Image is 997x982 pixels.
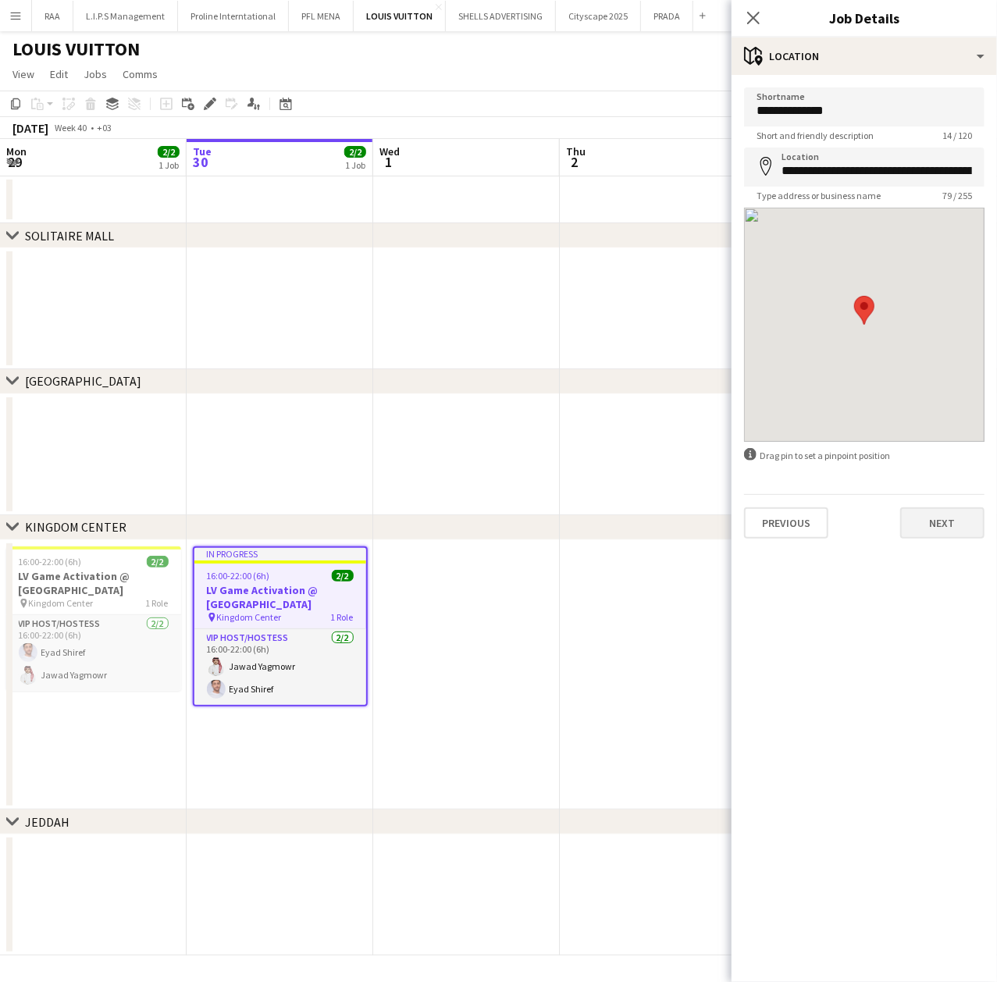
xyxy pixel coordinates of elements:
h3: LV Game Activation @ [GEOGRAPHIC_DATA] [194,583,366,611]
span: 30 [190,153,212,171]
h1: LOUIS VUITTON [12,37,140,61]
span: Kingdom Center [217,611,282,623]
span: View [12,67,34,81]
button: Proline Interntational [178,1,289,31]
span: Week 40 [52,122,91,133]
app-card-role: VIP Host/Hostess2/216:00-22:00 (6h)Jawad YagmowrEyad Shiref [194,629,366,705]
span: Comms [123,67,158,81]
span: 2/2 [147,556,169,567]
button: PFL MENA [289,1,354,31]
span: Thu [566,144,586,158]
span: Jobs [84,67,107,81]
button: Next [900,507,985,539]
span: 1 [377,153,400,171]
a: Jobs [77,64,113,84]
span: Tue [193,144,212,158]
div: Drag pin to set a pinpoint position [744,448,985,463]
button: RAA [32,1,73,31]
span: 1 Role [331,611,354,623]
span: Mon [6,144,27,158]
span: 1 Role [146,597,169,609]
app-card-role: VIP Host/Hostess2/216:00-22:00 (6h)Eyad ShirefJawad Yagmowr [6,615,181,691]
h3: LV Game Activation @ [GEOGRAPHIC_DATA] [6,569,181,597]
div: JEDDAH [25,814,69,830]
span: 2/2 [158,146,180,158]
span: 2/2 [332,570,354,582]
button: Previous [744,507,828,539]
app-job-card: In progress16:00-22:00 (6h)2/2LV Game Activation @ [GEOGRAPHIC_DATA] Kingdom Center1 RoleVIP Host... [193,546,368,706]
div: Location [732,37,997,75]
button: LOUIS VUITTON [354,1,446,31]
div: 1 Job [345,159,365,171]
div: In progress [194,548,366,560]
button: Cityscape 2025 [556,1,641,31]
a: Comms [116,64,164,84]
span: 29 [4,153,27,171]
span: 16:00-22:00 (6h) [207,570,270,582]
button: L.I.P.S Management [73,1,178,31]
button: SHELLS ADVERTISING [446,1,556,31]
span: 2/2 [344,146,366,158]
div: KINGDOM CENTER [25,519,126,535]
span: Type address or business name [744,190,893,201]
a: View [6,64,41,84]
span: 79 / 255 [930,190,985,201]
span: Kingdom Center [29,597,94,609]
div: 1 Job [158,159,179,171]
button: PRADA [641,1,693,31]
div: SOLITAIRE MALL [25,228,114,244]
div: [DATE] [12,120,48,136]
span: 14 / 120 [930,130,985,141]
span: 2 [564,153,586,171]
a: Edit [44,64,74,84]
span: 16:00-22:00 (6h) [19,556,82,567]
app-job-card: 16:00-22:00 (6h)2/2LV Game Activation @ [GEOGRAPHIC_DATA] Kingdom Center1 RoleVIP Host/Hostess2/2... [6,546,181,691]
span: Edit [50,67,68,81]
div: +03 [97,122,112,133]
span: Wed [379,144,400,158]
span: Short and friendly description [744,130,886,141]
div: [GEOGRAPHIC_DATA] [25,374,141,390]
h3: Job Details [732,8,997,28]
